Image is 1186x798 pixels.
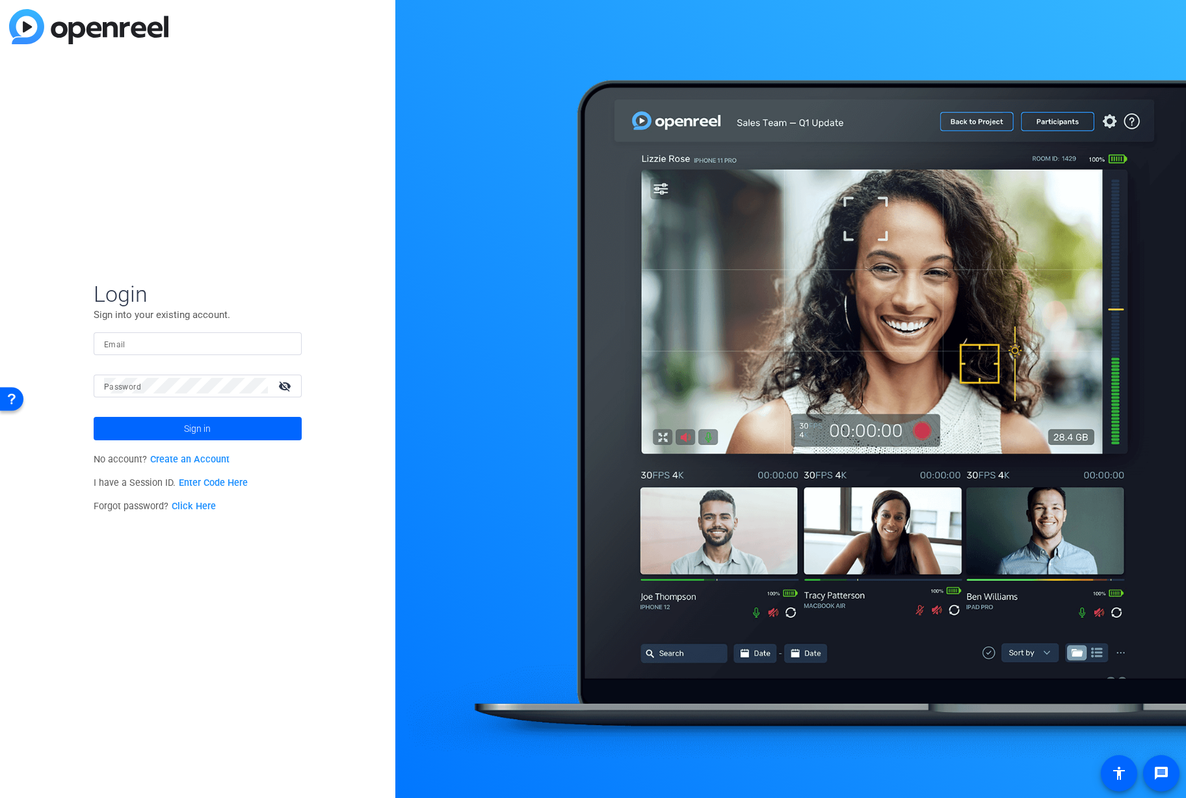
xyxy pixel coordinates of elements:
p: Sign into your existing account. [94,308,302,322]
a: Click Here [172,501,216,512]
a: Create an Account [150,454,230,465]
mat-icon: visibility_off [270,377,302,395]
span: Forgot password? [94,501,216,512]
button: Sign in [94,417,302,440]
mat-label: Email [104,340,125,349]
mat-label: Password [104,382,141,392]
img: blue-gradient.svg [9,9,168,44]
mat-icon: accessibility [1111,765,1127,781]
span: No account? [94,454,230,465]
input: Enter Email Address [104,336,291,351]
a: Enter Code Here [179,477,248,488]
mat-icon: message [1153,765,1169,781]
span: I have a Session ID. [94,477,248,488]
span: Sign in [184,412,211,445]
span: Login [94,280,302,308]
